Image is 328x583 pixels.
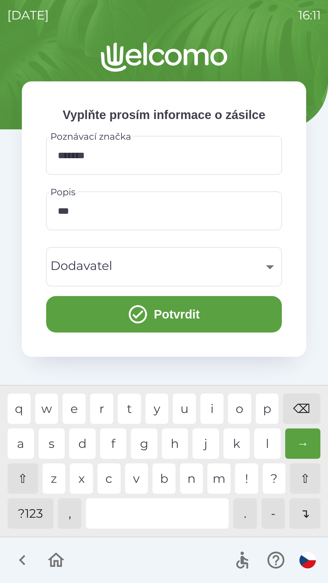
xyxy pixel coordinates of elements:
[7,6,49,24] p: [DATE]
[50,186,76,199] label: Popis
[22,43,306,72] img: Logo
[46,296,282,332] button: Potvrdit
[298,6,321,24] p: 16:11
[46,106,282,124] p: Vyplňte prosím informace o zásilce
[299,552,316,568] img: cs flag
[50,130,131,143] label: Poznávací značka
